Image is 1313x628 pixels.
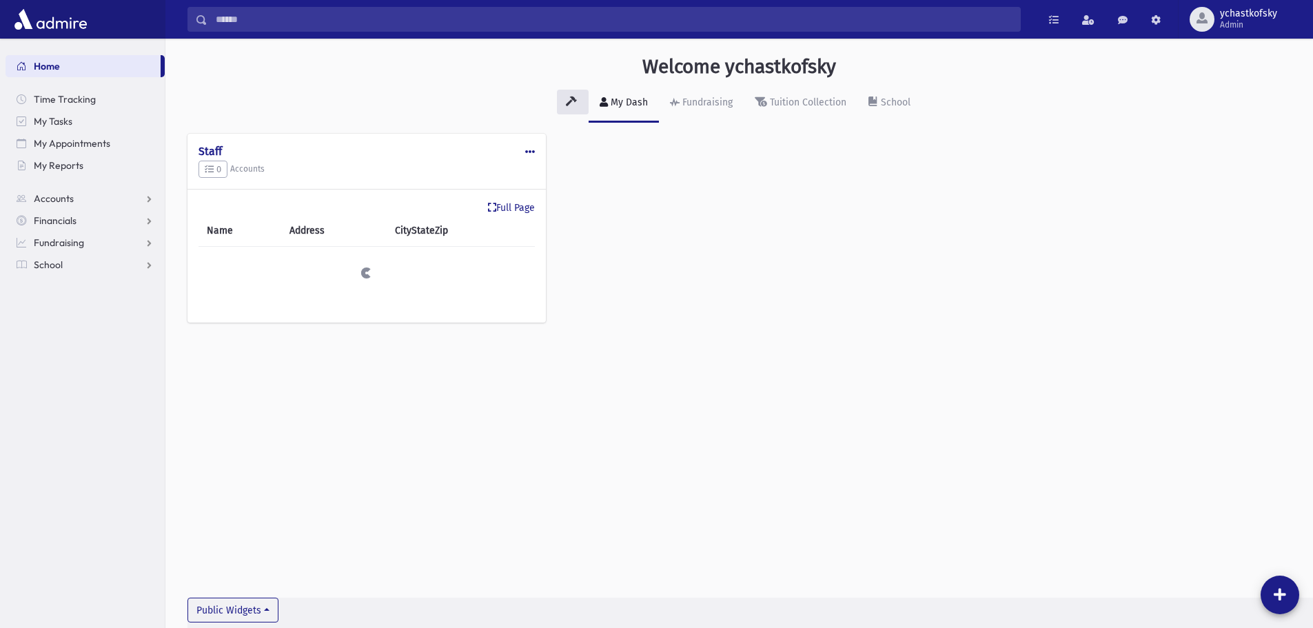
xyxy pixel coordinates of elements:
[207,7,1020,32] input: Search
[608,97,648,108] div: My Dash
[6,254,165,276] a: School
[6,132,165,154] a: My Appointments
[488,201,535,215] a: Full Page
[680,97,733,108] div: Fundraising
[34,214,77,227] span: Financials
[199,215,281,247] th: Name
[187,598,278,622] button: Public Widgets
[6,210,165,232] a: Financials
[6,110,165,132] a: My Tasks
[1220,8,1277,19] span: ychastkofsky
[857,84,922,123] a: School
[199,161,535,179] h5: Accounts
[34,192,74,205] span: Accounts
[6,232,165,254] a: Fundraising
[199,145,535,158] h4: Staff
[6,88,165,110] a: Time Tracking
[34,60,60,72] span: Home
[6,154,165,176] a: My Reports
[1220,19,1277,30] span: Admin
[34,236,84,249] span: Fundraising
[281,215,387,247] th: Address
[642,55,836,79] h3: Welcome ychastkofsky
[6,188,165,210] a: Accounts
[34,93,96,105] span: Time Tracking
[199,161,227,179] button: 0
[744,84,857,123] a: Tuition Collection
[767,97,846,108] div: Tuition Collection
[34,137,110,150] span: My Appointments
[878,97,910,108] div: School
[6,55,161,77] a: Home
[387,215,535,247] th: CityStateZip
[11,6,90,33] img: AdmirePro
[589,84,659,123] a: My Dash
[659,84,744,123] a: Fundraising
[34,159,83,172] span: My Reports
[34,259,63,271] span: School
[205,164,221,174] span: 0
[34,115,72,128] span: My Tasks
